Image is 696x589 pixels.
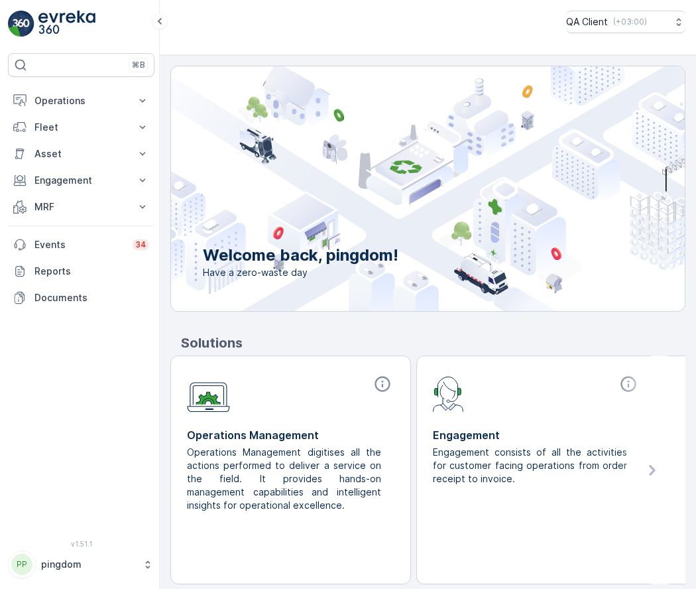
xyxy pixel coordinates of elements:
button: Fleet [8,114,154,141]
button: QA Client(+03:00) [566,11,685,33]
p: Operations Management digitises all the actions performed to deliver a service on the field. It p... [187,446,384,512]
a: Reports [8,258,154,285]
p: Operations Management [187,427,394,443]
button: Engagement [8,167,154,194]
a: Events34 [8,231,154,258]
button: MRF [8,194,154,220]
img: module-icon [187,375,230,413]
p: Documents [34,291,149,304]
p: 34 [135,239,146,250]
img: city illustration [111,66,685,311]
button: Asset [8,141,154,167]
p: Solutions [181,333,685,353]
p: Engagement consists of all the activities for customer facing operations from order receipt to in... [433,446,630,486]
p: Events [34,238,125,251]
p: Reports [34,265,149,278]
p: pingdom [41,558,136,571]
p: QA Client [566,15,608,29]
p: Operations [34,94,128,107]
p: Welcome back, pingdom! [203,245,398,266]
img: logo [8,11,34,37]
p: ( +03:00 ) [613,17,647,27]
p: MRF [34,200,128,214]
img: module-icon [433,375,464,412]
p: ⌘B [132,60,145,70]
p: Engagement [34,174,128,187]
button: Operations [8,88,154,114]
p: Fleet [34,121,128,134]
a: Documents [8,285,154,311]
img: logo_light-DOdMpM7g.png [38,11,95,37]
p: Engagement [433,427,640,443]
button: PPpingdom [8,551,154,578]
p: Asset [34,147,128,161]
span: v 1.51.1 [8,540,154,548]
span: Have a zero-waste day [203,266,398,279]
div: PP [11,554,32,575]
